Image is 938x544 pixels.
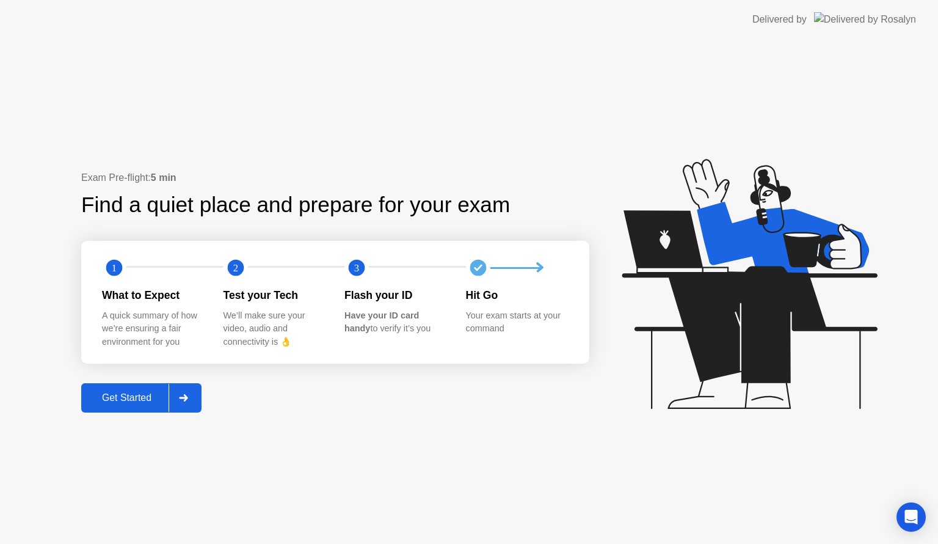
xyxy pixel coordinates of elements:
div: Open Intercom Messenger [896,502,926,532]
div: Exam Pre-flight: [81,171,589,185]
div: Hit Go [466,287,568,303]
button: Get Started [81,383,202,413]
div: A quick summary of how we’re ensuring a fair environment for you [102,309,204,349]
div: Your exam starts at your command [466,309,568,336]
text: 2 [233,262,238,274]
div: Flash your ID [344,287,446,303]
b: 5 min [151,172,176,183]
text: 1 [112,262,117,274]
div: to verify it’s you [344,309,446,336]
div: Delivered by [752,12,807,27]
div: Test your Tech [224,287,325,303]
div: Find a quiet place and prepare for your exam [81,189,512,221]
div: What to Expect [102,287,204,303]
img: Delivered by Rosalyn [814,12,916,26]
div: Get Started [85,392,169,403]
text: 3 [354,262,359,274]
div: We’ll make sure your video, audio and connectivity is 👌 [224,309,325,349]
b: Have your ID card handy [344,311,419,334]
